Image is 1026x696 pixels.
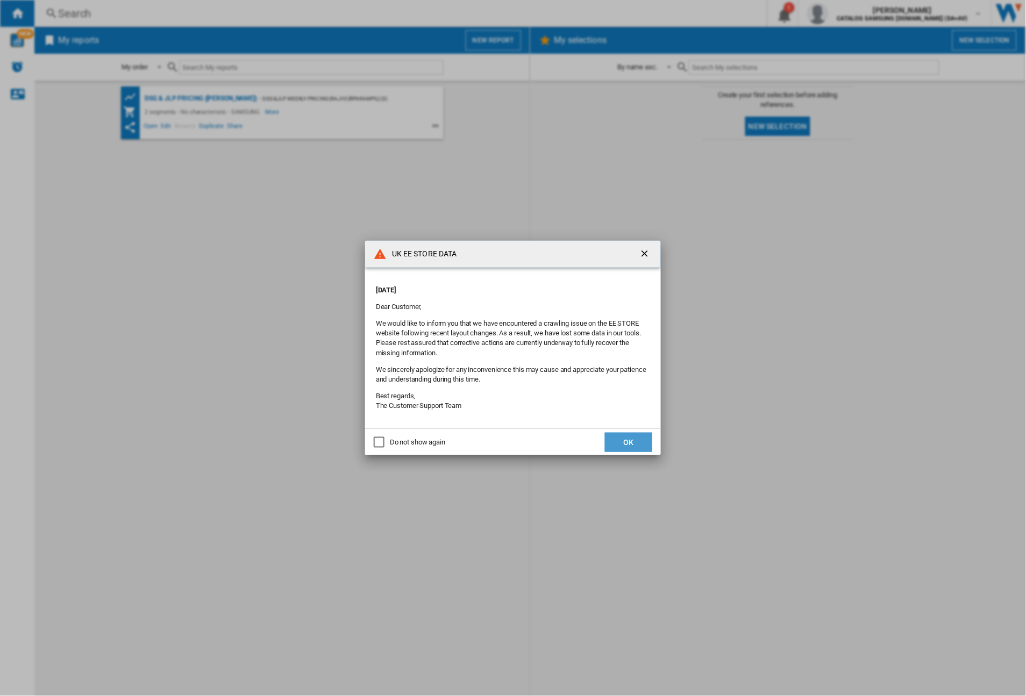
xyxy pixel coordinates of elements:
p: We would like to inform you that we have encountered a crawling issue on the EE STORE website fol... [376,319,650,358]
button: getI18NText('BUTTONS.CLOSE_DIALOG') [635,243,657,265]
ng-md-icon: getI18NText('BUTTONS.CLOSE_DIALOG') [639,248,652,261]
h4: UK EE STORE DATA [387,249,457,260]
p: Dear Customer, [376,302,650,312]
strong: [DATE] [376,286,396,294]
button: OK [605,433,652,452]
p: We sincerely apologize for any inconvenience this may cause and appreciate your patience and unde... [376,365,650,384]
div: Do not show again [390,437,445,447]
p: Best regards, The Customer Support Team [376,391,650,411]
md-checkbox: Do not show again [374,437,445,448]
